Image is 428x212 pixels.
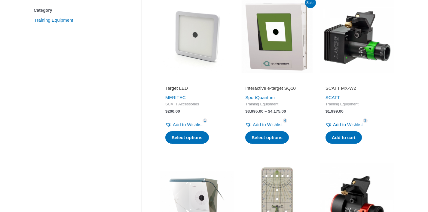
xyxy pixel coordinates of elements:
span: 3 [363,118,368,123]
a: Add to Wishlist [326,120,363,129]
bdi: 1,999.00 [326,109,344,114]
span: Training Equipment [34,15,74,25]
span: $ [245,109,248,114]
span: 4 [283,118,288,123]
bdi: 4,175.00 [268,109,286,114]
a: Select options for “Interactive e-target SQ10” [245,131,289,144]
bdi: 3,995.00 [245,109,263,114]
a: SportQuantum [245,95,275,100]
iframe: Customer reviews powered by Trustpilot [326,77,389,84]
a: Interactive e-target SQ10 [245,85,308,93]
a: Add to cart: “SCATT MX-W2” [326,131,362,144]
h2: Interactive e-target SQ10 [245,85,308,91]
a: SCATT MX-W2 [326,85,389,93]
span: Training Equipment [326,102,389,107]
span: Add to Wishlist [253,122,283,127]
a: SCATT [326,95,340,100]
h2: SCATT MX-W2 [326,85,389,91]
span: Add to Wishlist [333,122,363,127]
a: Select options for “Target LED” [165,131,209,144]
bdi: 200.00 [165,109,180,114]
span: 1 [203,118,207,123]
iframe: Customer reviews powered by Trustpilot [165,77,228,84]
span: – [264,109,267,114]
span: SCATT Accessories [165,102,228,107]
div: Category [34,6,124,15]
a: Target LED [165,85,228,93]
h2: Target LED [165,85,228,91]
a: Training Equipment [34,17,74,22]
span: $ [165,109,168,114]
a: Add to Wishlist [165,120,203,129]
span: $ [268,109,270,114]
span: Add to Wishlist [173,122,203,127]
iframe: Customer reviews powered by Trustpilot [245,77,308,84]
span: $ [326,109,328,114]
a: MERITEC [165,95,186,100]
span: Training Equipment [245,102,308,107]
a: Add to Wishlist [245,120,283,129]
